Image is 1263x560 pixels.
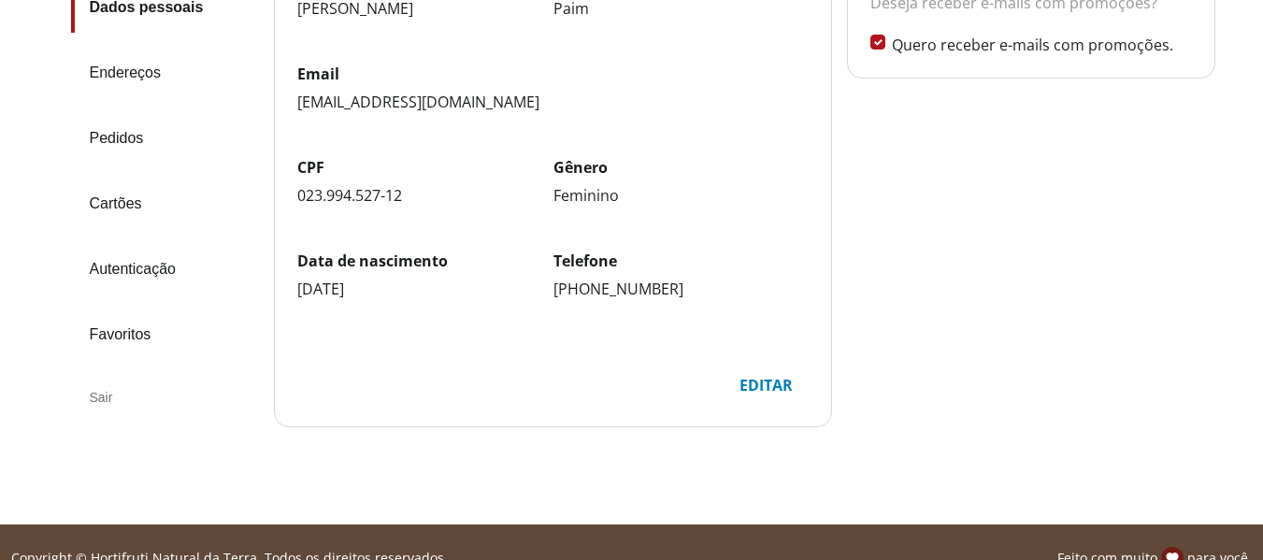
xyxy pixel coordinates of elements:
[553,279,810,299] div: [PHONE_NUMBER]
[71,375,259,420] div: Sair
[297,185,553,206] div: 023.994.527-12
[725,367,808,403] div: Editar
[892,35,1191,55] label: Quero receber e-mails com promoções.
[553,251,810,271] label: Telefone
[71,113,259,164] a: Pedidos
[71,244,259,294] a: Autenticação
[724,366,809,404] button: Editar
[71,48,259,98] a: Endereços
[71,309,259,360] a: Favoritos
[297,92,810,112] div: [EMAIL_ADDRESS][DOMAIN_NAME]
[297,251,553,271] label: Data de nascimento
[71,179,259,229] a: Cartões
[297,157,553,178] label: CPF
[553,157,810,178] label: Gênero
[553,185,810,206] div: Feminino
[297,64,810,84] label: Email
[297,279,553,299] div: [DATE]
